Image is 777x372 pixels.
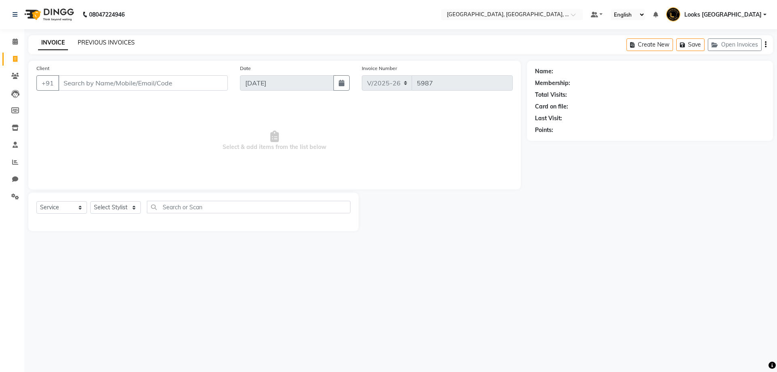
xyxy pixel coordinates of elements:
[78,39,135,46] a: PREVIOUS INVOICES
[21,3,76,26] img: logo
[535,91,567,99] div: Total Visits:
[676,38,705,51] button: Save
[36,65,49,72] label: Client
[684,11,762,19] span: Looks [GEOGRAPHIC_DATA]
[89,3,125,26] b: 08047224946
[38,36,68,50] a: INVOICE
[58,75,228,91] input: Search by Name/Mobile/Email/Code
[362,65,397,72] label: Invoice Number
[708,38,762,51] button: Open Invoices
[626,38,673,51] button: Create New
[240,65,251,72] label: Date
[535,126,553,134] div: Points:
[535,67,553,76] div: Name:
[147,201,350,213] input: Search or Scan
[36,75,59,91] button: +91
[36,100,513,181] span: Select & add items from the list below
[666,7,680,21] img: Looks Fort Mumbai
[535,79,570,87] div: Membership:
[535,114,562,123] div: Last Visit:
[535,102,568,111] div: Card on file:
